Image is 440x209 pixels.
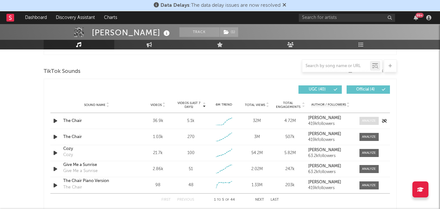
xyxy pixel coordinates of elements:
[63,184,82,191] div: The Chair
[308,154,353,158] div: 63.2k followers
[242,182,272,188] div: 1.33M
[143,182,173,188] div: 98
[308,180,341,184] strong: [PERSON_NAME]
[84,103,106,107] span: Sound Name
[308,148,353,152] a: [PERSON_NAME]
[299,14,395,22] input: Search for artists
[160,3,189,8] span: Data Delays
[143,118,173,124] div: 36.9k
[143,166,173,172] div: 2.86k
[351,88,380,91] span: Official ( 4 )
[308,122,353,126] div: 419k followers
[308,138,353,142] div: 419k followers
[275,182,305,188] div: 203k
[255,198,264,202] button: Next
[220,27,238,37] button: (1)
[99,11,122,24] a: Charts
[302,64,370,69] input: Search by song name or URL
[308,132,353,136] a: [PERSON_NAME]
[143,150,173,156] div: 21.7k
[188,182,194,188] div: 48
[347,85,390,94] button: Official(4)
[308,164,353,169] a: [PERSON_NAME]
[176,101,202,109] span: Videos (last 7 days)
[308,186,353,190] div: 419k followers
[63,162,130,168] a: Give Me a Sunrise
[242,118,272,124] div: 32M
[143,134,173,140] div: 1.03k
[298,85,342,94] button: UGC(40)
[308,116,341,120] strong: [PERSON_NAME]
[21,11,51,24] a: Dashboard
[311,103,346,107] span: Author / Followers
[225,198,229,201] span: of
[414,15,418,20] button: 99+
[217,198,221,201] span: to
[63,146,130,152] a: Cozy
[51,11,99,24] a: Discovery Assistant
[63,118,130,124] a: The Chair
[275,134,305,140] div: 507k
[92,27,171,38] div: [PERSON_NAME]
[189,166,193,172] div: 51
[242,134,272,140] div: 3M
[308,180,353,185] a: [PERSON_NAME]
[303,88,332,91] span: UGC ( 40 )
[308,148,341,152] strong: [PERSON_NAME]
[209,102,239,107] div: 6M Trend
[308,170,353,174] div: 63.2k followers
[207,196,242,204] div: 1 5 44
[151,103,162,107] span: Videos
[63,134,130,140] a: The Chair
[242,166,272,172] div: 2.02M
[282,3,286,8] span: Dismiss
[161,198,171,202] button: First
[308,132,341,136] strong: [PERSON_NAME]
[308,116,353,120] a: [PERSON_NAME]
[220,27,238,37] span: ( 1 )
[275,101,301,109] span: Total Engagements
[245,103,265,107] span: Total Views
[275,118,305,124] div: 4.72M
[275,150,305,156] div: 5.82M
[275,166,305,172] div: 247k
[63,152,73,158] div: Cozy
[187,134,194,140] div: 270
[242,150,272,156] div: 54.2M
[187,150,194,156] div: 100
[177,198,194,202] button: Previous
[308,164,341,168] strong: [PERSON_NAME]
[271,198,279,202] button: Last
[63,178,130,184] a: The Chair Piano Version
[63,168,98,174] div: Give Me a Sunrise
[187,118,194,124] div: 5.1k
[416,13,424,18] div: 99 +
[160,3,280,8] span: : The data delay issues are now resolved
[179,27,220,37] button: Track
